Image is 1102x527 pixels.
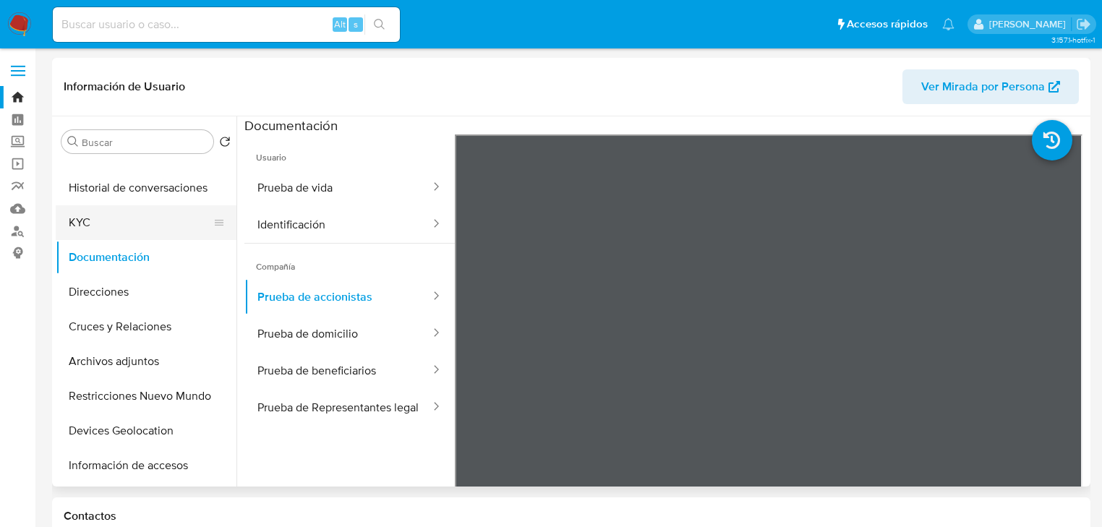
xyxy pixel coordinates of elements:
a: Notificaciones [942,18,954,30]
button: Listas Externas [56,483,236,518]
p: erika.juarez@mercadolibre.com.mx [989,17,1071,31]
span: Ver Mirada por Persona [921,69,1045,104]
button: KYC [56,205,225,240]
button: Cruces y Relaciones [56,309,236,344]
button: Buscar [67,136,79,147]
input: Buscar usuario o caso... [53,15,400,34]
button: Restricciones Nuevo Mundo [56,379,236,414]
button: Ver Mirada por Persona [902,69,1079,104]
button: Direcciones [56,275,236,309]
span: Accesos rápidos [847,17,928,32]
button: Devices Geolocation [56,414,236,448]
h1: Información de Usuario [64,80,185,94]
button: Historial de conversaciones [56,171,236,205]
button: Documentación [56,240,236,275]
button: Volver al orden por defecto [219,136,231,152]
button: search-icon [364,14,394,35]
span: Alt [334,17,346,31]
span: s [354,17,358,31]
button: Archivos adjuntos [56,344,236,379]
a: Salir [1076,17,1091,32]
input: Buscar [82,136,208,149]
h1: Contactos [64,509,1079,523]
button: Información de accesos [56,448,236,483]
